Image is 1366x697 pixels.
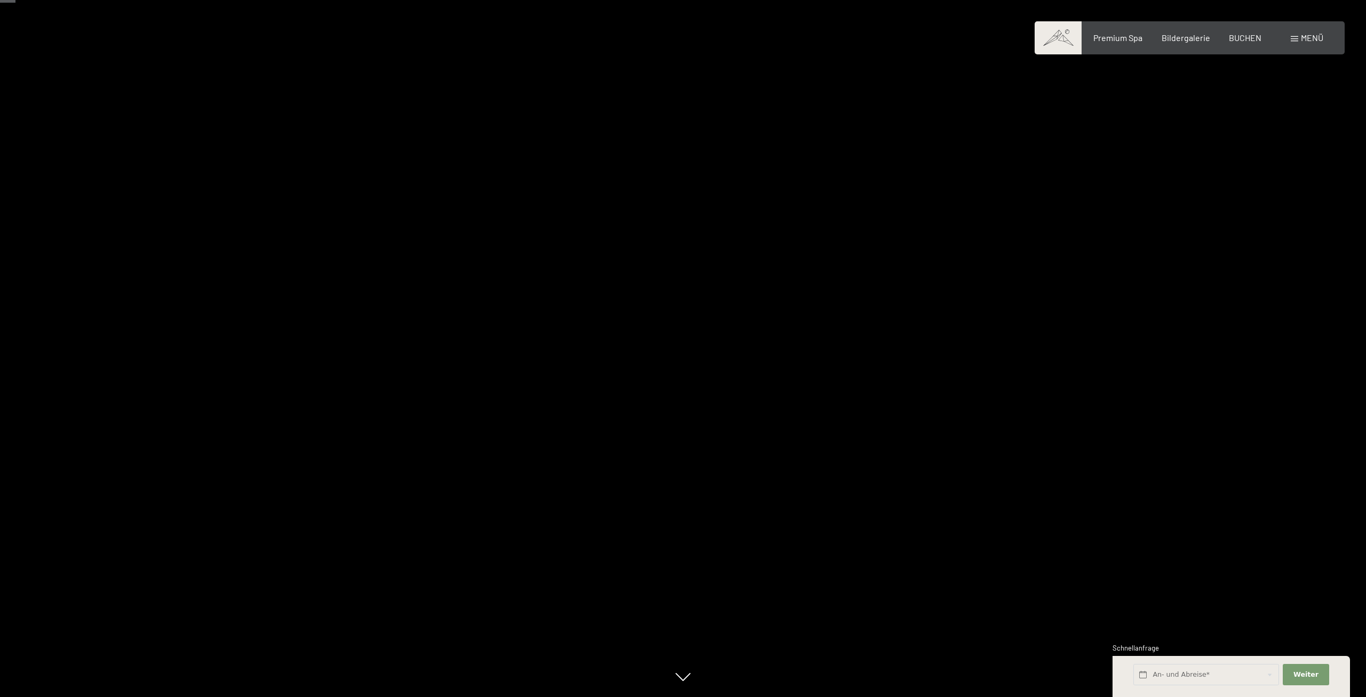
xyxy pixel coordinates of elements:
span: Weiter [1293,670,1319,679]
button: Weiter [1283,664,1329,686]
a: BUCHEN [1229,33,1261,43]
span: Menü [1301,33,1323,43]
a: Premium Spa [1093,33,1142,43]
a: Bildergalerie [1162,33,1210,43]
span: Schnellanfrage [1113,644,1159,652]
